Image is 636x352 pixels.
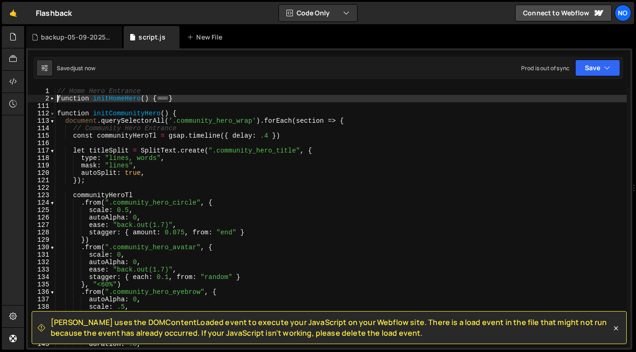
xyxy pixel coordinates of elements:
div: 118 [28,154,55,162]
div: 134 [28,273,55,281]
div: script.js [139,33,165,42]
div: 131 [28,251,55,259]
div: 120 [28,169,55,177]
div: 127 [28,221,55,229]
div: 123 [28,192,55,199]
a: Connect to Webflow [515,5,612,21]
button: Code Only [279,5,357,21]
div: 121 [28,177,55,184]
div: 119 [28,162,55,169]
div: 126 [28,214,55,221]
span: ... [157,96,169,101]
div: 111 [28,102,55,110]
div: New File [187,33,226,42]
button: Save [575,60,620,76]
div: Prod is out of sync [521,64,570,72]
div: 136 [28,288,55,296]
div: 142 [28,333,55,340]
div: 138 [28,303,55,311]
div: 130 [28,244,55,251]
a: No [615,5,631,21]
div: 124 [28,199,55,206]
div: 128 [28,229,55,236]
div: 143 [28,340,55,348]
div: 1 [28,87,55,95]
div: 116 [28,139,55,147]
div: 133 [28,266,55,273]
div: 132 [28,259,55,266]
div: 129 [28,236,55,244]
div: 2 [28,95,55,102]
div: 140 [28,318,55,325]
div: 112 [28,110,55,117]
div: 115 [28,132,55,139]
div: Saved [57,64,95,72]
div: 125 [28,206,55,214]
div: 141 [28,325,55,333]
a: 🤙 [2,2,25,24]
div: 137 [28,296,55,303]
div: 139 [28,311,55,318]
div: backup-05-09-2025.js [41,33,111,42]
div: 122 [28,184,55,192]
div: 113 [28,117,55,125]
div: just now [73,64,95,72]
div: Flashback [36,7,72,19]
div: 135 [28,281,55,288]
span: [PERSON_NAME] uses the DOMContentLoaded event to execute your JavaScript on your Webflow site. Th... [51,317,611,338]
div: 117 [28,147,55,154]
div: 114 [28,125,55,132]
